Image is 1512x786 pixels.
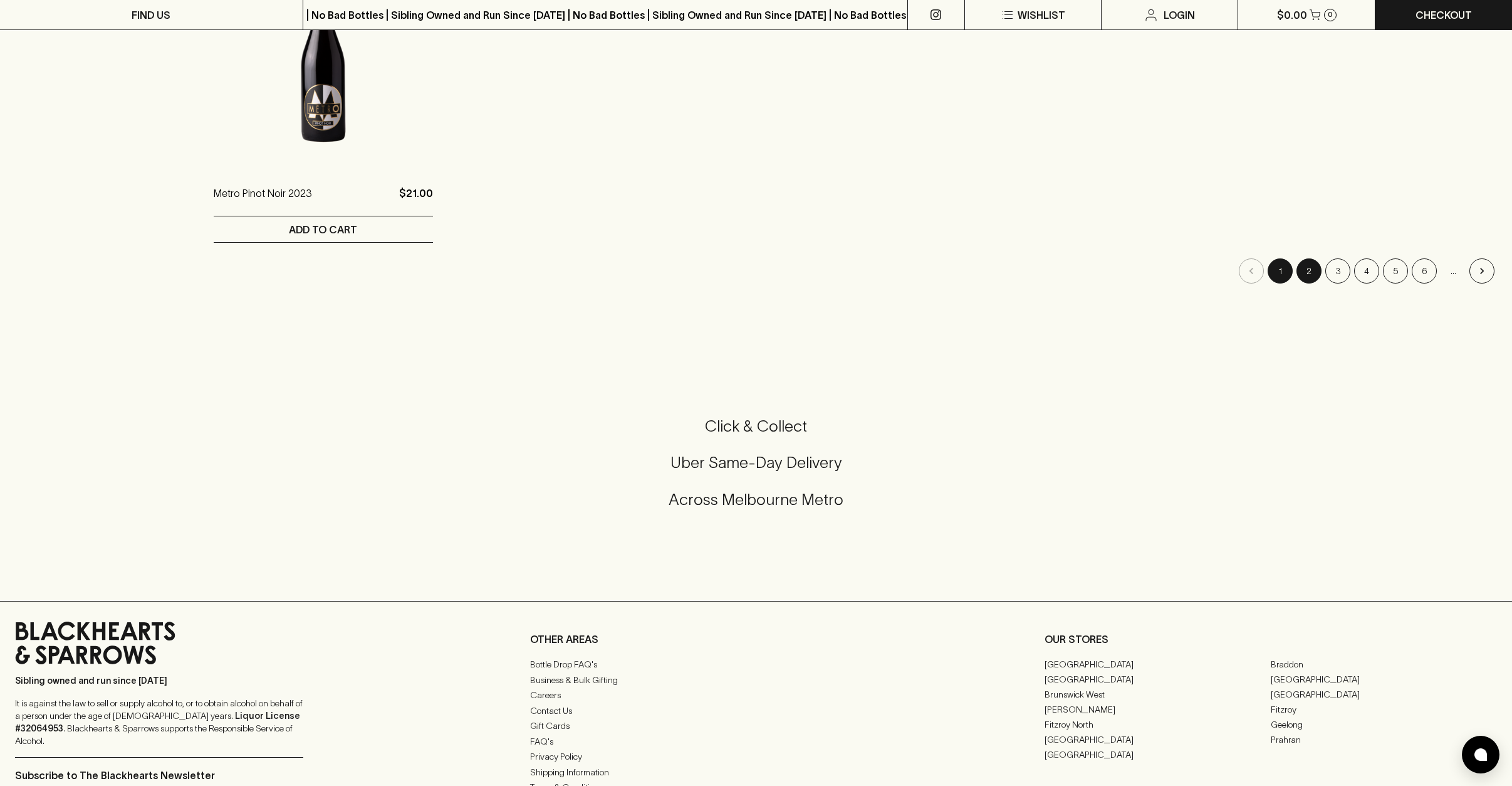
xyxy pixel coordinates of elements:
h5: Uber Same-Day Delivery [15,452,1497,473]
a: Prahran [1271,732,1497,747]
a: FAQ's [530,734,983,749]
button: Go to next page [1469,258,1494,284]
a: [GEOGRAPHIC_DATA] [1045,747,1271,762]
div: Call to action block [15,366,1497,576]
button: Go to page 2 [1296,258,1322,284]
button: Go to page 3 [1325,258,1350,284]
p: Login [1164,8,1195,23]
p: OTHER AREAS [530,632,983,647]
a: Fitzroy [1271,702,1497,717]
nav: pagination navigation [214,258,1496,284]
p: Wishlist [1018,8,1065,23]
a: Bottle Drop FAQ's [530,657,983,672]
button: ADD TO CART [214,216,433,242]
p: Sibling owned and run since [DATE] [15,674,303,687]
a: [GEOGRAPHIC_DATA] [1045,657,1271,672]
a: Shipping Information [530,765,983,780]
a: Contact Us [530,703,983,718]
a: Privacy Policy [530,750,983,765]
a: [PERSON_NAME] [1045,702,1271,717]
p: $21.00 [399,186,433,216]
a: Metro Pinot Noir 2023 [214,186,312,216]
button: Go to page 5 [1383,258,1408,284]
p: ADD TO CART [289,222,357,237]
img: bubble-icon [1474,748,1487,761]
a: [GEOGRAPHIC_DATA] [1271,687,1497,702]
p: It is against the law to sell or supply alcohol to, or to obtain alcohol on behalf of a person un... [15,697,303,747]
h5: Across Melbourne Metro [15,489,1497,510]
p: FIND US [132,8,170,23]
button: Go to page 4 [1354,258,1379,284]
a: Gift Cards [530,719,983,734]
p: OUR STORES [1045,632,1497,647]
p: Checkout [1416,8,1472,23]
a: Business & Bulk Gifting [530,672,983,688]
a: Braddon [1271,657,1497,672]
p: 0 [1328,11,1333,18]
p: Subscribe to The Blackhearts Newsletter [15,768,467,783]
a: [GEOGRAPHIC_DATA] [1271,672,1497,687]
a: Brunswick West [1045,687,1271,702]
div: … [1441,258,1466,284]
a: Careers [530,688,983,703]
p: $0.00 [1277,8,1307,23]
a: [GEOGRAPHIC_DATA] [1045,672,1271,687]
button: page 1 [1268,258,1293,284]
a: Geelong [1271,717,1497,732]
a: Fitzroy North [1045,717,1271,732]
button: Go to page 6 [1412,258,1437,284]
h5: Click & Collect [15,416,1497,437]
a: [GEOGRAPHIC_DATA] [1045,732,1271,747]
